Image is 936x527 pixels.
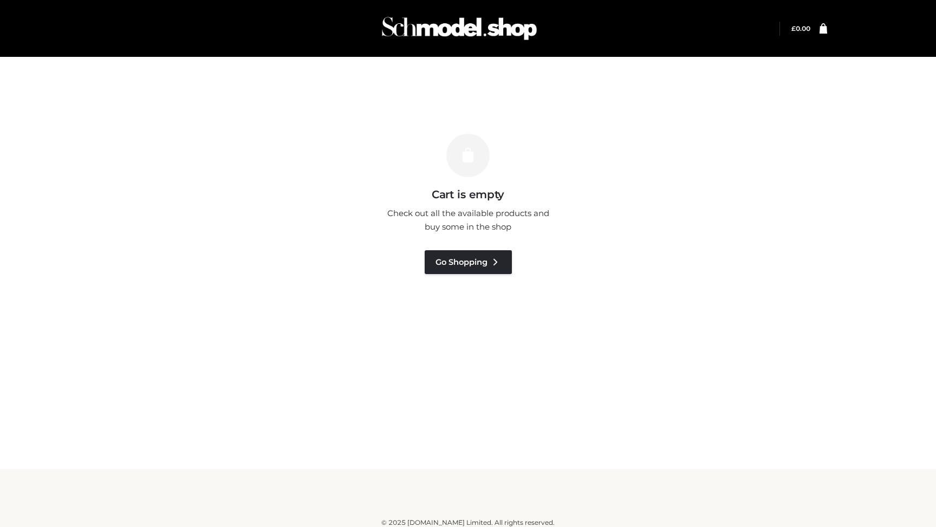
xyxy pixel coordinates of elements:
a: £0.00 [791,24,810,32]
img: Schmodel Admin 964 [378,7,541,50]
p: Check out all the available products and buy some in the shop [381,206,555,234]
span: £ [791,24,796,32]
a: Go Shopping [425,250,512,274]
h3: Cart is empty [133,188,803,201]
bdi: 0.00 [791,24,810,32]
